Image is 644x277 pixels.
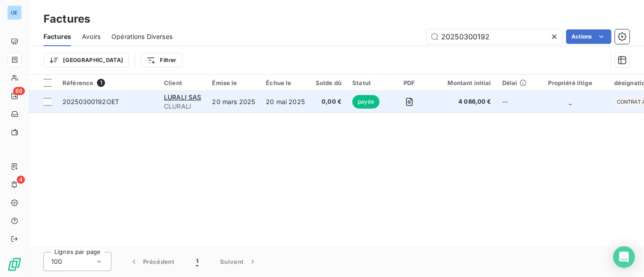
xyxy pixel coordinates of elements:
button: Filtrer [140,53,182,67]
td: 20 mai 2025 [260,91,310,113]
input: Rechercher [427,29,562,44]
span: 4 [17,176,25,184]
td: -- [497,91,532,113]
div: Montant initial [437,79,491,86]
div: Délai [502,79,527,86]
div: Statut [352,79,382,86]
span: 4 086,00 € [437,97,491,106]
span: 20250300192OET [62,98,119,105]
div: Solde dû [316,79,341,86]
span: payée [352,95,380,109]
span: LURALI SAS [164,93,202,101]
button: Précédent [119,252,185,271]
span: Référence [62,79,93,86]
h3: Factures [43,11,90,27]
button: Suivant [209,252,268,271]
button: Actions [566,29,611,44]
button: [GEOGRAPHIC_DATA] [43,53,129,67]
span: 100 [51,257,62,266]
button: 1 [185,252,209,271]
div: PDF [393,79,426,86]
div: OE [7,5,22,20]
div: Client [164,79,202,86]
div: Émise le [212,79,255,86]
span: Avoirs [82,32,101,41]
div: Échue le [266,79,305,86]
span: 0,00 € [316,97,341,106]
span: Factures [43,32,71,41]
div: Propriété litige [538,79,603,86]
span: Opérations Diverses [111,32,173,41]
img: Logo LeanPay [7,257,22,272]
span: _ [569,98,572,105]
span: 86 [13,87,25,95]
div: Open Intercom Messenger [613,246,635,268]
span: CLURALI [164,102,202,111]
span: 1 [97,79,105,87]
td: 20 mars 2025 [207,91,261,113]
span: 1 [196,257,198,266]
